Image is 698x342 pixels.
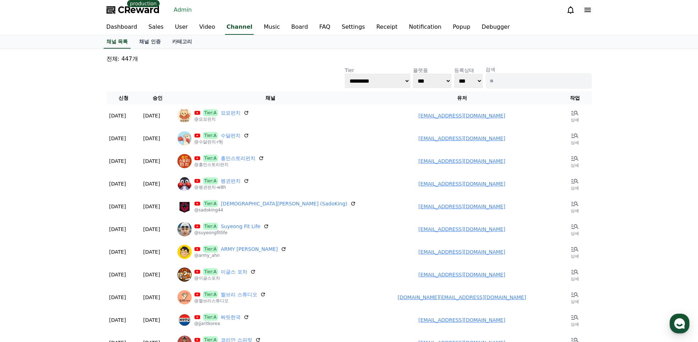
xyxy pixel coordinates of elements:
th: 유저 [366,92,558,104]
span: Tier:A [203,314,218,321]
a: 짜릿한국 [221,314,241,321]
a: [DEMOGRAPHIC_DATA][PERSON_NAME] (SadoKing) [221,200,347,207]
img: Suyeong Fit Life [177,222,192,236]
a: Dashboard [101,20,143,35]
span: Tier:A [203,200,218,207]
img: 펭귄펀치 [177,177,192,191]
p: 플랫폼 [413,67,451,74]
a: 상세 [561,221,589,238]
a: 카테고리 [166,35,198,49]
a: ARMY [PERSON_NAME] [221,246,278,253]
a: Board [286,20,314,35]
p: [DATE] [109,248,126,255]
a: 상세 [561,107,589,124]
a: Music [258,20,286,35]
p: [DATE] [109,203,126,210]
span: Tier:A [203,132,218,139]
th: 승인 [141,92,175,104]
p: 상세 [571,185,579,191]
p: [DATE] [143,203,160,210]
p: 상세 [571,208,579,214]
th: 신청 [106,92,141,104]
img: 사도왕 (SadoKing) [177,199,192,214]
a: Suyeong Fit Life [221,223,260,230]
a: 수달펀치 [221,132,241,139]
a: 짤브리 스튜디오 [221,291,257,298]
p: 검색 [485,66,592,73]
span: Tier:A [203,268,218,275]
p: @suyeongfitlife [194,230,269,236]
a: [EMAIL_ADDRESS][DOMAIN_NAME] [418,113,505,118]
a: [EMAIL_ADDRESS][DOMAIN_NAME] [418,226,505,232]
p: [DATE] [109,271,126,278]
a: [EMAIL_ADDRESS][DOMAIN_NAME] [418,158,505,164]
a: 채널 목록 [104,35,131,49]
p: [DATE] [143,316,160,324]
a: Notification [403,20,447,35]
p: [DATE] [109,112,126,119]
p: @펭귄펀치-w8h [194,184,249,190]
p: @jjaritkorea [194,321,249,326]
a: 홈 [2,225,47,243]
a: FAQ [314,20,336,35]
a: 묘묘펀치 [221,109,241,116]
a: 펭귄펀치 [221,177,241,184]
a: 상세 [561,266,589,283]
p: @수달펀치-r9j [194,139,249,145]
a: CReward [106,4,160,16]
a: 대화 [47,225,92,243]
a: User [169,20,193,35]
a: 채널 인증 [133,35,166,49]
span: Tier:A [203,291,218,298]
img: ARMY AHN 아미안 [177,245,192,259]
a: [DOMAIN_NAME][EMAIL_ADDRESS][DOMAIN_NAME] [398,294,526,300]
p: 상세 [571,140,579,145]
p: @흥민스토리펀치 [194,162,264,167]
p: [DATE] [143,248,160,255]
a: 이글스 포차 [221,268,247,275]
p: @sadoking44 [194,207,356,213]
p: [DATE] [143,226,160,233]
img: 이글스 포차 [177,267,192,282]
p: [DATE] [143,271,160,278]
p: 상세 [571,276,579,282]
p: [DATE] [109,135,126,142]
p: 상세 [571,117,579,123]
span: 홈 [22,236,27,241]
span: Tier:A [203,246,218,253]
a: 상세 [561,130,589,147]
a: [EMAIL_ADDRESS][DOMAIN_NAME] [418,136,505,141]
p: 상세 [571,299,579,304]
a: 상세 [561,153,589,170]
img: 짤브리 스튜디오 [177,290,192,304]
a: 흥민스토리펀치 [221,155,255,162]
a: Video [193,20,221,35]
p: [DATE] [143,135,160,142]
th: 채널 [175,92,366,104]
th: 작업 [558,92,592,104]
a: 상세 [561,311,589,329]
a: Popup [447,20,476,35]
span: CReward [118,4,160,16]
p: 상세 [571,231,579,236]
p: [DATE] [109,316,126,324]
p: [DATE] [143,112,160,119]
a: 상세 [561,198,589,215]
p: @이글스포차 [194,275,256,281]
p: @짤브리스튜디오 [194,298,266,304]
p: [DATE] [143,158,160,165]
p: [DATE] [109,180,126,187]
span: Tier:A [203,223,218,230]
span: 설정 [110,236,118,241]
a: 상세 [561,175,589,192]
span: 대화 [65,236,73,242]
p: 전체: 447개 [106,55,592,63]
p: 상세 [571,162,579,168]
a: 상세 [561,289,589,306]
p: [DATE] [143,180,160,187]
a: [EMAIL_ADDRESS][DOMAIN_NAME] [418,317,505,323]
p: @묘묘펀치 [194,116,249,122]
a: Receipt [370,20,403,35]
span: Tier:A [203,177,218,184]
a: [EMAIL_ADDRESS][DOMAIN_NAME] [418,249,505,255]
